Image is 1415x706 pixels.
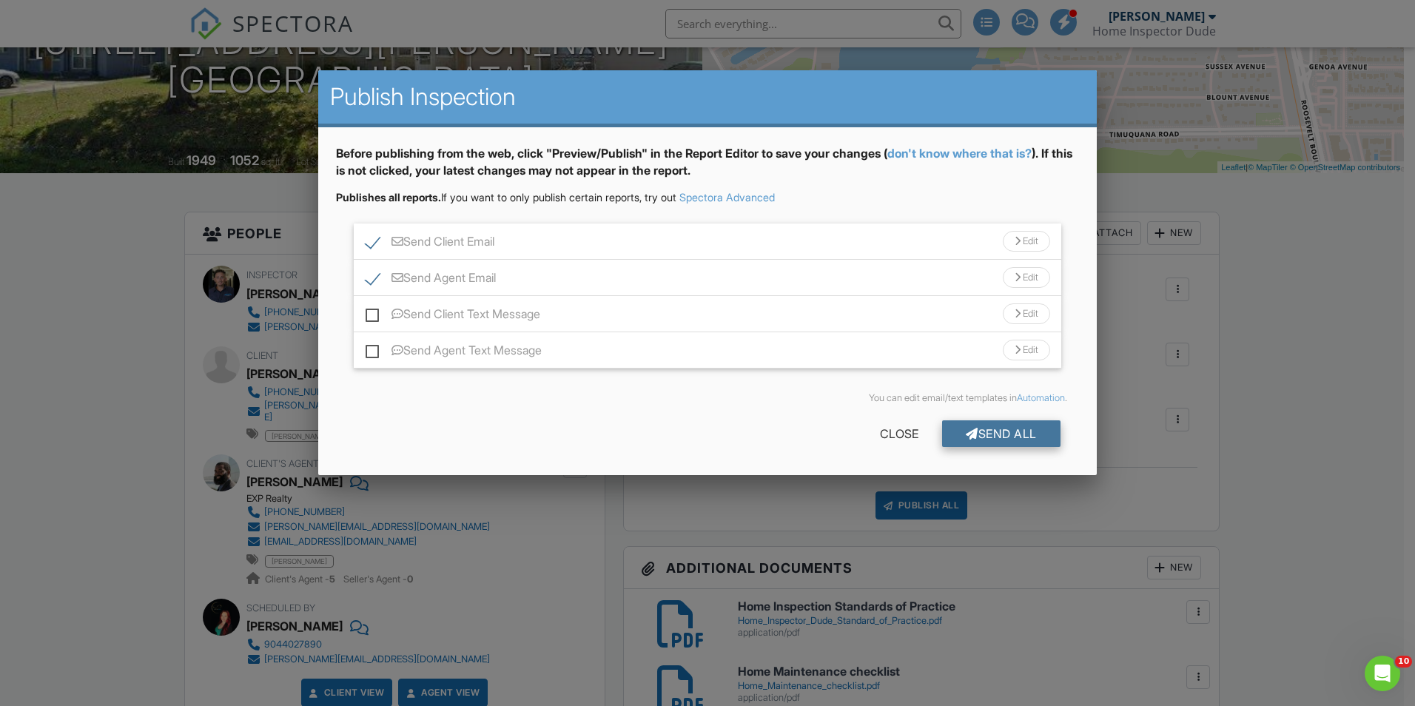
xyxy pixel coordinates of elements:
[1003,231,1050,252] div: Edit
[1003,340,1050,360] div: Edit
[887,146,1032,161] a: don't know where that is?
[336,145,1079,190] div: Before publishing from the web, click "Preview/Publish" in the Report Editor to save your changes...
[366,307,540,326] label: Send Client Text Message
[1365,656,1400,691] iframe: Intercom live chat
[1017,392,1065,403] a: Automation
[336,191,441,204] strong: Publishes all reports.
[942,420,1061,447] div: Send All
[1003,303,1050,324] div: Edit
[366,343,542,362] label: Send Agent Text Message
[366,271,496,289] label: Send Agent Email
[366,235,494,253] label: Send Client Email
[330,82,1085,112] h2: Publish Inspection
[856,420,942,447] div: Close
[1003,267,1050,288] div: Edit
[348,392,1067,404] div: You can edit email/text templates in .
[336,191,676,204] span: If you want to only publish certain reports, try out
[679,191,775,204] a: Spectora Advanced
[1395,656,1412,668] span: 10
